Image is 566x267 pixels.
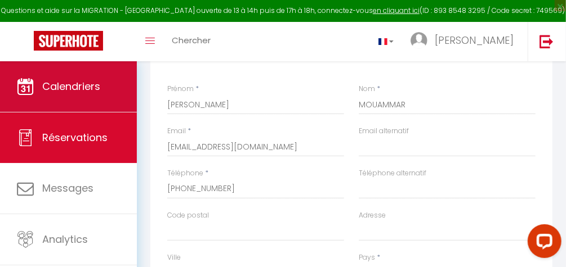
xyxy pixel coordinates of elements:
[163,22,219,61] a: Chercher
[167,168,203,179] label: Téléphone
[359,168,426,179] label: Téléphone alternatif
[167,210,209,221] label: Code postal
[359,210,386,221] label: Adresse
[42,181,93,195] span: Messages
[359,84,375,94] label: Nom
[167,84,194,94] label: Prénom
[172,34,211,46] span: Chercher
[42,130,108,144] span: Réservations
[167,252,181,263] label: Ville
[34,31,103,51] img: Super Booking
[435,33,514,47] span: [PERSON_NAME]
[373,6,420,15] a: en cliquant ici
[411,32,427,49] img: ...
[540,34,554,48] img: logout
[519,220,566,267] iframe: LiveChat chat widget
[167,126,186,137] label: Email
[359,252,375,263] label: Pays
[42,79,100,93] span: Calendriers
[402,22,528,61] a: ... [PERSON_NAME]
[359,126,409,137] label: Email alternatif
[42,232,88,246] span: Analytics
